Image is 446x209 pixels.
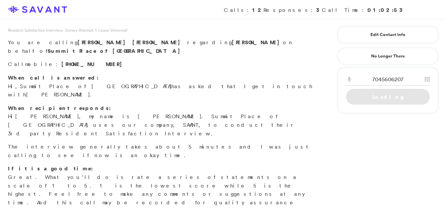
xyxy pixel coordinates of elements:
[61,60,125,68] span: [PHONE_NUMBER]
[338,48,438,64] a: No Longer There
[20,83,171,89] span: Summit Place of [GEOGRAPHIC_DATA]
[8,165,93,172] strong: If it is a good time:
[346,89,430,105] a: Loading
[8,27,127,33] span: Resident Satisfaction Interview - Survey Attempt: 1 - Leave Voicemail
[8,104,313,138] p: Hi , my name is [PERSON_NAME]. Summit Place of [GEOGRAPHIC_DATA] uses our company, SAVANT, to con...
[15,113,79,120] span: [PERSON_NAME]
[232,39,283,46] strong: [PERSON_NAME]
[346,29,430,40] a: Edit Contact Info
[8,60,313,69] p: Call :
[48,47,184,54] strong: Summit Place of [GEOGRAPHIC_DATA]
[316,6,322,14] strong: 3
[8,104,111,112] strong: When recipient responds:
[8,38,313,55] p: You are calling regarding on behalf of
[367,6,405,14] strong: 01:02:53
[26,91,90,98] span: [PERSON_NAME]
[252,6,263,14] strong: 12
[25,61,56,67] span: mobile
[8,74,313,99] p: Hi, has asked that I get in touch with .
[8,74,99,81] strong: When call is answered:
[132,39,184,46] span: [PERSON_NAME]
[8,143,313,159] p: The interview generally takes about 5 minutes and I was just calling to see if now is an okay time.
[78,39,129,46] span: [PERSON_NAME]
